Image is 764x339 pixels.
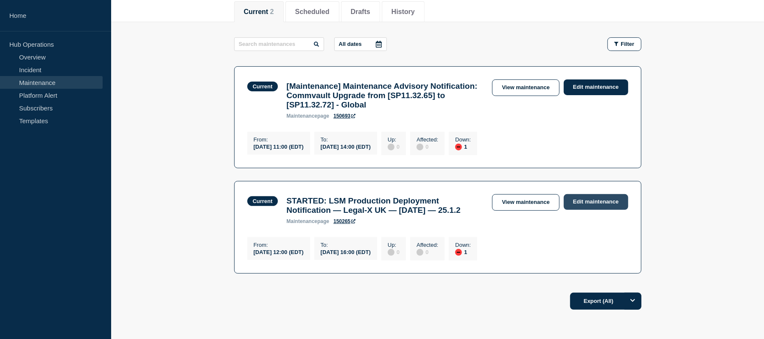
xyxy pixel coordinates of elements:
button: Filter [607,37,641,51]
p: All dates [339,41,362,47]
span: Filter [621,41,635,47]
div: disabled [388,144,395,150]
button: Current 2 [244,8,274,16]
div: down [455,249,462,256]
div: 0 [388,248,400,256]
a: 150265 [333,218,355,224]
div: [DATE] 16:00 (EDT) [321,248,371,255]
button: History [392,8,415,16]
h3: STARTED: LSM Production Deployment Notification — Legal-X UK — [DATE] — 25.1.2 [286,196,484,215]
div: [DATE] 14:00 (EDT) [321,143,371,150]
div: 0 [388,143,400,150]
h3: [Maintenance] Maintenance Advisory Notification: Commvault Upgrade from [SP11.32.65] to [SP11.32.... [286,82,484,110]
button: Options [624,293,641,310]
p: From : [254,242,304,248]
button: Export (All) [570,293,641,310]
div: 0 [417,248,438,256]
input: Search maintenances [234,37,324,51]
a: Edit maintenance [564,79,628,95]
div: down [455,144,462,150]
div: disabled [417,144,423,150]
span: 2 [270,8,274,15]
p: To : [321,242,371,248]
div: 1 [455,143,471,150]
div: [DATE] 11:00 (EDT) [254,143,304,150]
button: Scheduled [295,8,330,16]
button: Drafts [351,8,370,16]
p: Affected : [417,136,438,143]
p: Down : [455,242,471,248]
div: 1 [455,248,471,256]
div: Current [253,83,273,90]
p: From : [254,136,304,143]
p: Down : [455,136,471,143]
span: maintenance [286,218,317,224]
p: Up : [388,242,400,248]
p: Affected : [417,242,438,248]
p: To : [321,136,371,143]
button: All dates [334,37,387,51]
a: View maintenance [492,194,559,211]
a: Edit maintenance [564,194,628,210]
a: 150693 [333,113,355,119]
p: page [286,218,329,224]
div: disabled [388,249,395,256]
div: disabled [417,249,423,256]
a: View maintenance [492,79,559,96]
div: Current [253,198,273,204]
p: Up : [388,136,400,143]
div: 0 [417,143,438,150]
p: page [286,113,329,119]
div: [DATE] 12:00 (EDT) [254,248,304,255]
span: maintenance [286,113,317,119]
